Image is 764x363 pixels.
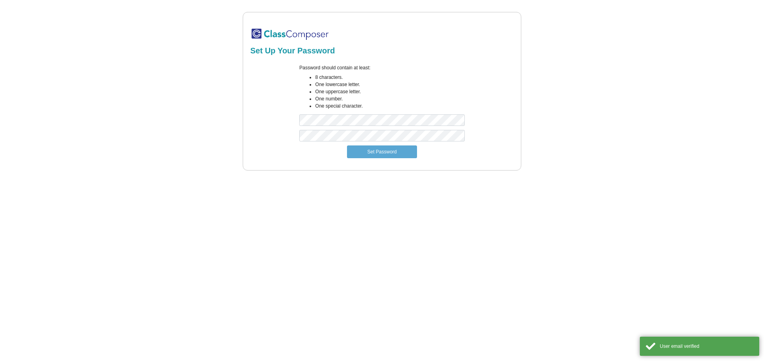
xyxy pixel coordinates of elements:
[315,102,464,110] li: One special character.
[347,145,417,158] button: Set Password
[660,343,753,350] div: User email verified
[315,74,464,81] li: 8 characters.
[250,46,514,55] h2: Set Up Your Password
[315,95,464,102] li: One number.
[315,81,464,88] li: One lowercase letter.
[299,64,370,71] label: Password should contain at least:
[315,88,464,95] li: One uppercase letter.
